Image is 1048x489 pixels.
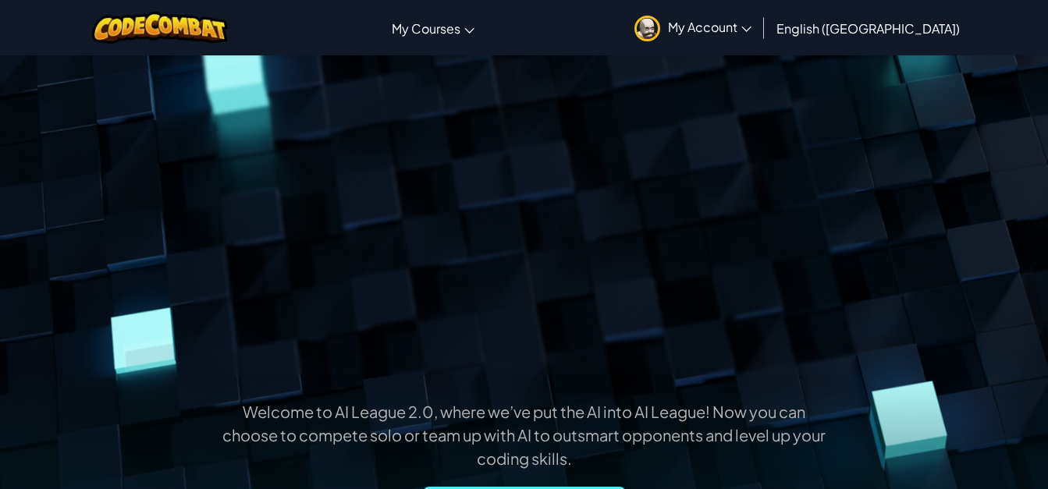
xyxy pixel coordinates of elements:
[92,12,229,44] img: CodeCombat logo
[776,20,960,37] span: English ([GEOGRAPHIC_DATA])
[627,3,759,52] a: My Account
[384,7,482,49] a: My Courses
[668,19,751,35] span: My Account
[769,7,968,49] a: English ([GEOGRAPHIC_DATA])
[392,20,460,37] span: My Courses
[634,16,660,41] img: avatar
